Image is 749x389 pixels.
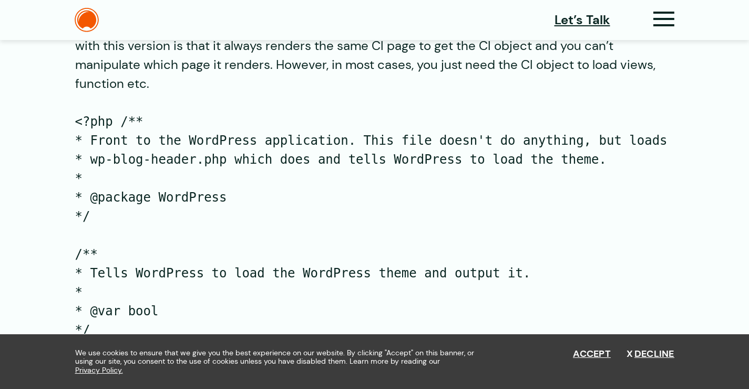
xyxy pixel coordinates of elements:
[573,348,611,360] button: Accept
[75,348,483,375] span: We use cookies to ensure that we give you the best experience on our website. By clicking "Accept...
[75,366,123,375] a: Privacy Policy.
[627,348,674,360] button: Decline
[555,11,610,29] a: Let’s Talk
[75,8,99,32] img: The Daylight Studio Logo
